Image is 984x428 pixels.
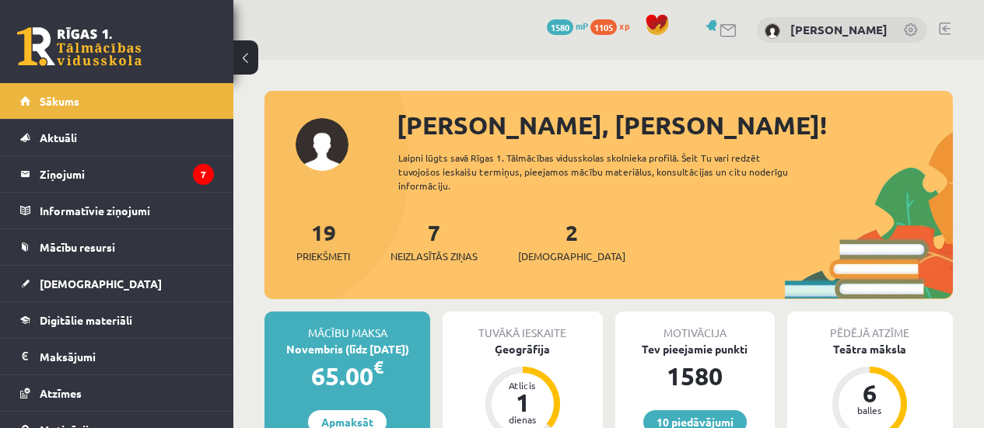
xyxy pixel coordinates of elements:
div: Atlicis [499,381,546,390]
div: Tuvākā ieskaite [443,311,602,341]
span: Mācību resursi [40,240,115,254]
div: Motivācija [615,311,775,341]
div: Mācību maksa [264,311,430,341]
div: 6 [846,381,893,405]
a: Informatīvie ziņojumi [20,193,214,228]
legend: Maksājumi [40,339,214,374]
span: Priekšmeti [296,249,350,264]
div: 65.00 [264,357,430,395]
span: € [373,356,383,378]
div: 1 [499,390,546,415]
a: [PERSON_NAME] [790,22,888,37]
span: Digitālie materiāli [40,313,132,327]
span: xp [619,19,629,32]
a: Digitālie materiāli [20,302,214,338]
a: Mācību resursi [20,229,214,265]
a: Atzīmes [20,375,214,411]
img: Linda Liepiņa [765,23,780,39]
span: [DEMOGRAPHIC_DATA] [40,277,162,291]
a: Sākums [20,83,214,119]
span: 1105 [590,19,617,35]
a: Rīgas 1. Tālmācības vidusskola [17,27,142,66]
span: Neizlasītās ziņas [390,249,478,264]
span: [DEMOGRAPHIC_DATA] [518,249,625,264]
span: Atzīmes [40,386,82,400]
a: 7Neizlasītās ziņas [390,218,478,264]
a: Ziņojumi7 [20,156,214,192]
div: Tev pieejamie punkti [615,341,775,357]
a: Maksājumi [20,339,214,374]
div: 1580 [615,357,775,395]
div: [PERSON_NAME], [PERSON_NAME]! [397,106,953,144]
span: mP [576,19,588,32]
div: Novembris (līdz [DATE]) [264,341,430,357]
legend: Informatīvie ziņojumi [40,193,214,228]
a: 2[DEMOGRAPHIC_DATA] [518,218,625,264]
div: Ģeogrāfija [443,341,602,357]
a: 1105 xp [590,19,637,32]
a: 19Priekšmeti [296,218,350,264]
i: 7 [193,164,214,185]
div: Teātra māksla [787,341,953,357]
a: 1580 mP [547,19,588,32]
div: balles [846,405,893,415]
div: Laipni lūgts savā Rīgas 1. Tālmācības vidusskolas skolnieka profilā. Šeit Tu vari redzēt tuvojošo... [398,151,811,193]
a: Aktuāli [20,120,214,155]
span: Sākums [40,94,79,108]
div: Pēdējā atzīme [787,311,953,341]
span: Aktuāli [40,130,77,144]
legend: Ziņojumi [40,156,214,192]
span: 1580 [547,19,573,35]
div: dienas [499,415,546,424]
a: [DEMOGRAPHIC_DATA] [20,266,214,301]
